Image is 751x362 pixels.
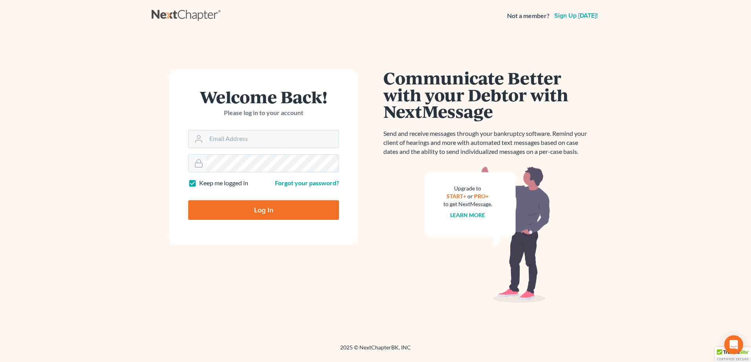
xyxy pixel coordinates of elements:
[468,193,473,199] span: or
[425,166,550,303] img: nextmessage_bg-59042aed3d76b12b5cd301f8e5b87938c9018125f34e5fa2b7a6b67550977c72.svg
[447,193,467,199] a: START+
[383,129,592,156] p: Send and receive messages through your bankruptcy software. Remind your client of hearings and mo...
[152,344,599,358] div: 2025 © NextChapterBK, INC
[715,347,751,362] div: TrustedSite Certified
[724,335,743,354] div: Open Intercom Messenger
[443,200,492,208] div: to get NextMessage.
[188,200,339,220] input: Log In
[188,108,339,117] p: Please log in to your account
[553,13,599,19] a: Sign up [DATE]!
[451,212,485,218] a: Learn more
[199,179,248,188] label: Keep me logged in
[188,88,339,105] h1: Welcome Back!
[443,185,492,192] div: Upgrade to
[206,130,339,148] input: Email Address
[275,179,339,186] a: Forgot your password?
[507,11,550,20] strong: Not a member?
[474,193,489,199] a: PRO+
[383,69,592,120] h1: Communicate Better with your Debtor with NextMessage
